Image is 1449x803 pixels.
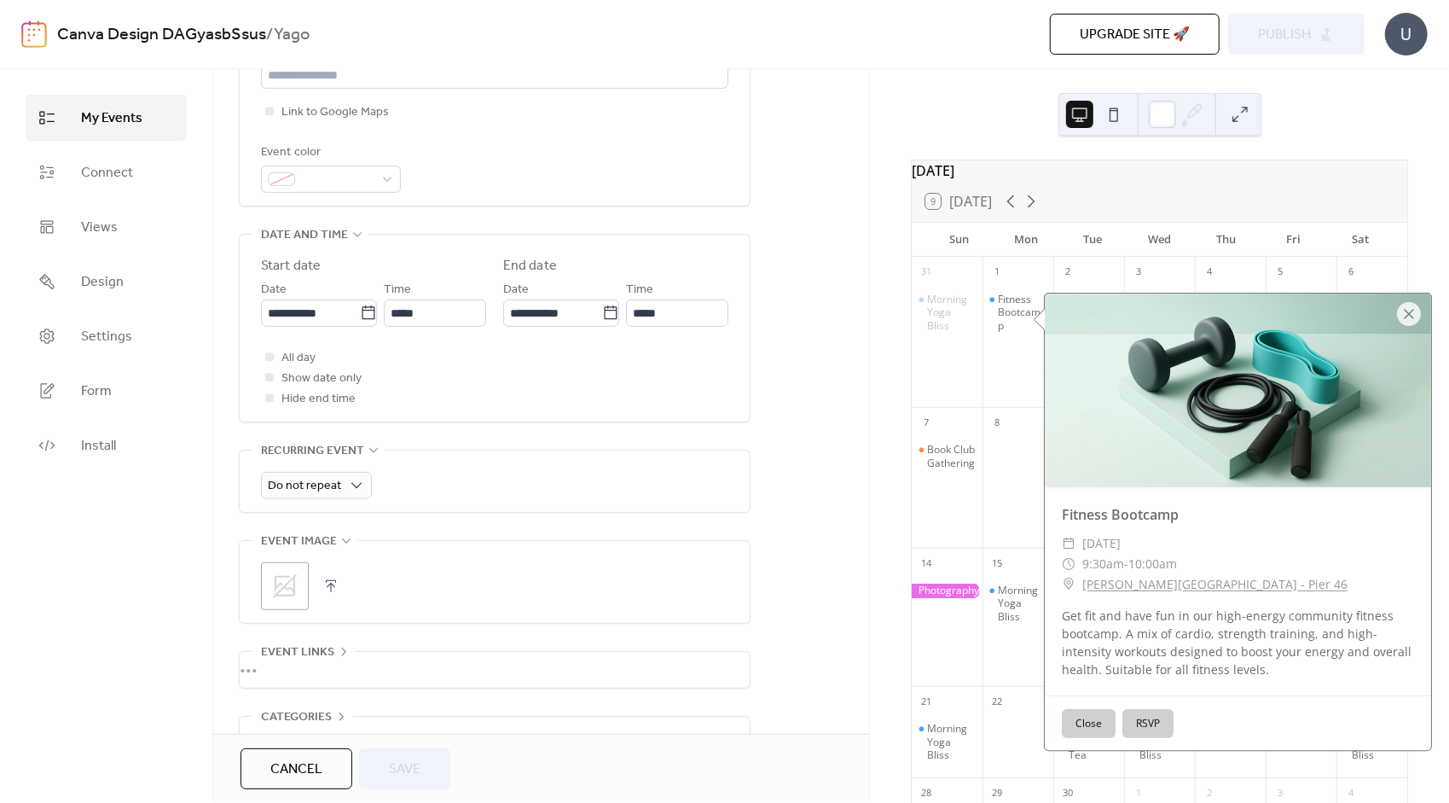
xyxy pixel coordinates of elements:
div: Get fit and have fun in our high-energy community fitness bootcamp. A mix of cardio, strength tra... [1045,607,1431,678]
div: 2 [1200,783,1219,802]
div: 21 [917,692,936,711]
b: / [266,19,274,51]
div: ​ [1062,574,1075,595]
span: 10:00am [1128,554,1177,574]
div: Fri [1260,223,1326,257]
span: Time [384,280,411,300]
div: Morning Yoga Bliss [912,722,982,762]
a: Connect [26,149,187,195]
span: Cancel [270,759,322,780]
span: - [1124,554,1128,574]
a: Design [26,259,187,305]
div: ​ [1062,533,1075,554]
span: Connect [81,163,133,183]
div: [DATE] [912,160,1407,181]
div: 1 [988,263,1006,282]
div: 1 [1129,783,1148,802]
span: Event image [261,532,337,552]
img: logo [21,20,47,48]
div: Fitness Bootcamp [998,293,1046,333]
div: 3 [1271,783,1290,802]
span: My Events [81,108,142,129]
div: Morning Yoga Bliss [982,584,1053,624]
span: Recurring event [261,441,364,462]
span: Date and time [261,225,348,246]
span: Show date only [281,369,362,389]
a: Form [26,368,187,414]
button: Cancel [241,748,352,789]
a: [PERSON_NAME][GEOGRAPHIC_DATA] - Pier 46 [1082,574,1348,595]
div: Book Club Gathering [927,443,976,469]
span: [DATE] [1082,533,1121,554]
div: 4 [1200,263,1219,282]
div: 6 [1342,263,1360,282]
a: Settings [26,313,187,359]
div: 3 [1129,263,1148,282]
b: Yago [274,19,310,51]
div: Morning Yoga Bliss [927,722,976,762]
span: Design [81,272,124,293]
div: Thu [1193,223,1260,257]
div: Wed [1127,223,1193,257]
span: Views [81,218,118,238]
div: Photography Exhibition [912,584,982,598]
div: 5 [1271,263,1290,282]
div: Morning Yoga Bliss [927,293,976,333]
div: 14 [917,554,936,573]
span: Do not repeat [268,474,341,498]
div: 15 [988,554,1006,573]
div: Fitness Bootcamp [982,293,1053,333]
div: Fitness Bootcamp [1045,504,1431,525]
span: Event links [261,643,334,663]
div: 2 [1058,263,1077,282]
span: Install [81,436,116,457]
div: Book Club Gathering [912,443,982,469]
span: Form [81,381,112,402]
span: All day [281,348,316,369]
button: RSVP [1122,709,1174,738]
div: 4 [1342,783,1360,802]
div: Start date [261,256,321,276]
div: End date [503,256,557,276]
div: Morning Yoga Bliss [912,293,982,333]
span: 9:30am [1082,554,1124,574]
div: ••• [240,717,750,753]
a: My Events [26,95,187,141]
a: Canva Design DAGyasbSsus [57,19,266,51]
a: Views [26,204,187,250]
div: U [1385,13,1428,55]
div: Event color [261,143,397,163]
div: Sun [925,223,992,257]
span: Hide end time [281,389,356,410]
a: Install [26,422,187,468]
span: Categories [261,707,332,728]
div: 29 [988,783,1006,802]
div: Mon [993,223,1059,257]
span: Time [626,280,653,300]
div: 30 [1058,783,1077,802]
button: Close [1062,709,1116,738]
span: Settings [81,327,132,347]
div: Tue [1059,223,1126,257]
div: Morning Yoga Bliss [998,584,1046,624]
button: Upgrade site 🚀 [1050,14,1220,55]
div: 8 [988,413,1006,432]
span: Date [261,280,287,300]
span: Upgrade site 🚀 [1080,25,1190,45]
div: ​ [1062,554,1075,574]
span: Date [503,280,529,300]
div: 22 [988,692,1006,711]
div: ; [261,562,309,610]
span: Link to Google Maps [281,102,389,123]
div: 31 [917,263,936,282]
div: 28 [917,783,936,802]
div: Sat [1327,223,1394,257]
div: 7 [917,413,936,432]
div: ••• [240,652,750,688]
